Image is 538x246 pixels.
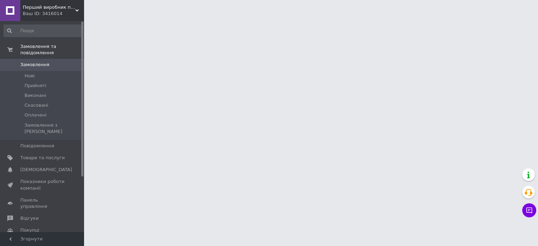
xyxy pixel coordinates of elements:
span: Виконані [25,92,46,99]
span: Покупці [20,227,39,233]
button: Чат з покупцем [522,203,536,217]
span: Повідомлення [20,143,54,149]
span: Товари та послуги [20,155,65,161]
span: Замовлення [20,62,49,68]
span: Замовлення та повідомлення [20,43,84,56]
span: Перший виробник продукції з металу "GIB Group" ( реальний виробник не дропшиппер!) [23,4,75,10]
span: Прийняті [25,83,46,89]
span: Показники роботи компанії [20,178,65,191]
span: Панель управління [20,197,65,210]
span: Замовлення з [PERSON_NAME] [25,122,82,135]
span: [DEMOGRAPHIC_DATA] [20,167,72,173]
span: Оплачені [25,112,47,118]
span: Нові [25,73,35,79]
span: Скасовані [25,102,48,108]
input: Пошук [4,24,83,37]
div: Ваш ID: 3416014 [23,10,84,17]
span: Відгуки [20,215,39,222]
